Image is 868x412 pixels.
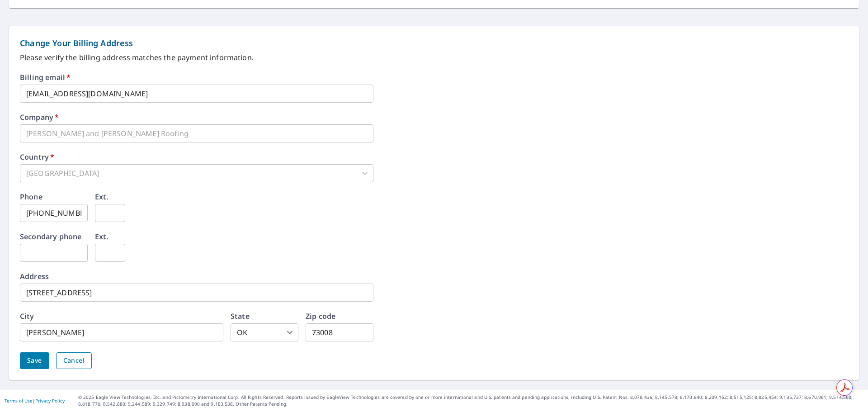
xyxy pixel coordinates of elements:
label: Secondary phone [20,233,81,240]
label: Zip code [306,313,335,320]
label: State [231,313,250,320]
span: Cancel [63,355,85,366]
label: Phone [20,193,42,200]
label: Country [20,153,54,161]
span: Save [27,355,42,366]
a: Privacy Policy [35,398,65,404]
div: [GEOGRAPHIC_DATA] [20,164,373,182]
p: | [5,398,65,403]
a: Terms of Use [5,398,33,404]
label: City [20,313,34,320]
button: Save [20,352,49,369]
label: Ext. [95,193,108,200]
label: Ext. [95,233,108,240]
button: Cancel [56,352,92,369]
label: Company [20,114,59,121]
label: Billing email [20,74,71,81]
p: Change Your Billing Address [20,37,848,49]
label: Address [20,273,49,280]
div: OK [231,323,298,341]
p: © 2025 Eagle View Technologies, Inc. and Pictometry International Corp. All Rights Reserved. Repo... [78,394,863,407]
p: Please verify the billing address matches the payment information. [20,52,848,63]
